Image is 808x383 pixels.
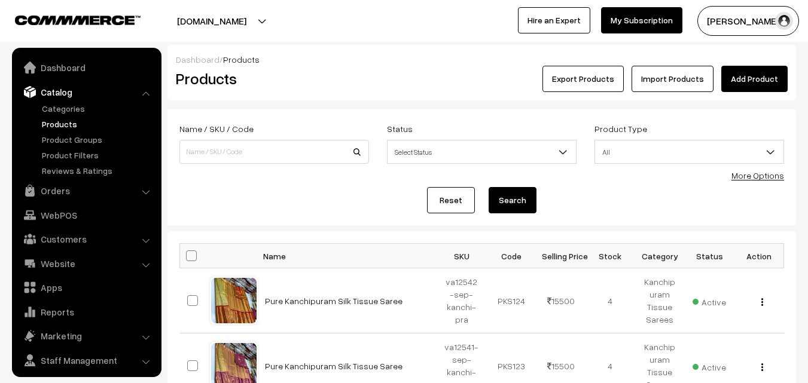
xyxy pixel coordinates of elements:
[437,268,487,333] td: va12542-sep-kanchi-pra
[761,363,763,371] img: Menu
[135,6,288,36] button: [DOMAIN_NAME]
[731,170,784,180] a: More Options
[594,140,784,164] span: All
[586,268,635,333] td: 4
[693,358,726,373] span: Active
[39,133,157,146] a: Product Groups
[536,244,586,268] th: Selling Price
[176,69,368,88] h2: Products
[15,228,157,250] a: Customers
[39,164,157,177] a: Reviews & Ratings
[594,122,647,135] label: Product Type
[15,253,157,274] a: Website
[387,122,413,135] label: Status
[685,244,734,268] th: Status
[223,54,260,65] span: Products
[15,325,157,347] a: Marketing
[179,122,254,135] label: Name / SKU / Code
[176,53,788,66] div: /
[15,301,157,323] a: Reports
[761,298,763,306] img: Menu
[586,244,635,268] th: Stock
[39,118,157,130] a: Products
[15,57,157,78] a: Dashboard
[595,142,783,163] span: All
[179,140,369,164] input: Name / SKU / Code
[486,244,536,268] th: Code
[437,244,487,268] th: SKU
[39,102,157,115] a: Categories
[265,296,403,306] a: Pure Kanchipuram Silk Tissue Saree
[15,350,157,371] a: Staff Management
[15,12,120,26] a: COMMMERCE
[258,244,437,268] th: Name
[734,244,784,268] th: Action
[15,81,157,103] a: Catalog
[388,142,576,163] span: Select Status
[15,277,157,298] a: Apps
[387,140,577,164] span: Select Status
[489,187,536,213] button: Search
[693,293,726,308] span: Active
[39,149,157,161] a: Product Filters
[635,244,685,268] th: Category
[775,12,793,30] img: user
[721,66,788,92] a: Add Product
[15,204,157,226] a: WebPOS
[536,268,586,333] td: 15500
[635,268,685,333] td: Kanchipuram Tissue Sarees
[542,66,624,92] button: Export Products
[176,54,219,65] a: Dashboard
[486,268,536,333] td: PKS124
[518,7,590,33] a: Hire an Expert
[601,7,682,33] a: My Subscription
[265,361,403,371] a: Pure Kanchipuram Silk Tissue Saree
[15,16,141,24] img: COMMMERCE
[697,6,799,36] button: [PERSON_NAME]
[632,66,714,92] a: Import Products
[427,187,475,213] a: Reset
[15,180,157,201] a: Orders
